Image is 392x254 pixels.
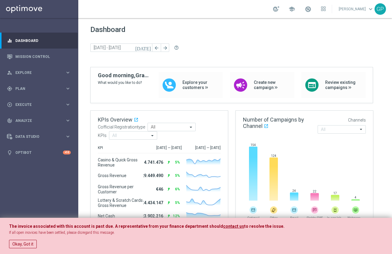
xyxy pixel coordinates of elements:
[9,240,37,248] button: Okay, Got it
[7,102,71,107] button: play_circle_outline Execute keyboard_arrow_right
[7,86,65,91] div: Plan
[7,70,65,75] div: Explore
[15,144,63,160] a: Optibot
[7,118,12,123] i: track_changes
[7,86,71,91] button: gps_fixed Plan keyboard_arrow_right
[15,87,65,90] span: Plan
[375,3,386,15] div: GP
[244,224,285,229] span: to resolve the issue.
[7,118,71,123] button: track_changes Analyze keyboard_arrow_right
[65,134,71,139] i: keyboard_arrow_right
[7,70,71,75] button: person_search Explore keyboard_arrow_right
[15,71,65,75] span: Explore
[7,38,12,43] i: equalizer
[15,33,71,49] a: Dashboard
[7,54,71,59] button: Mission Control
[65,70,71,75] i: keyboard_arrow_right
[7,118,65,123] div: Analyze
[15,103,65,106] span: Execute
[367,6,374,12] span: keyboard_arrow_down
[7,33,71,49] div: Dashboard
[65,86,71,91] i: keyboard_arrow_right
[9,230,383,235] p: If all open inovices have been settled, please disregard this message.
[7,102,65,107] div: Execute
[7,86,12,91] i: gps_fixed
[15,119,65,122] span: Analyze
[65,102,71,107] i: keyboard_arrow_right
[7,150,12,155] i: lightbulb
[65,118,71,123] i: keyboard_arrow_right
[7,70,12,75] i: person_search
[7,102,12,107] i: play_circle_outline
[7,134,65,139] div: Data Studio
[7,134,71,139] button: Data Studio keyboard_arrow_right
[288,6,295,12] span: school
[223,224,244,229] a: contact us
[9,224,223,229] span: The invoice associated with this account is past due. A representative from your finance departme...
[15,135,65,138] span: Data Studio
[7,150,71,155] button: lightbulb Optibot +10
[63,151,71,154] div: +10
[7,144,71,160] div: Optibot
[15,49,71,65] a: Mission Control
[338,5,375,14] a: [PERSON_NAME]keyboard_arrow_down
[7,38,71,43] button: equalizer Dashboard
[7,49,71,65] div: Mission Control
